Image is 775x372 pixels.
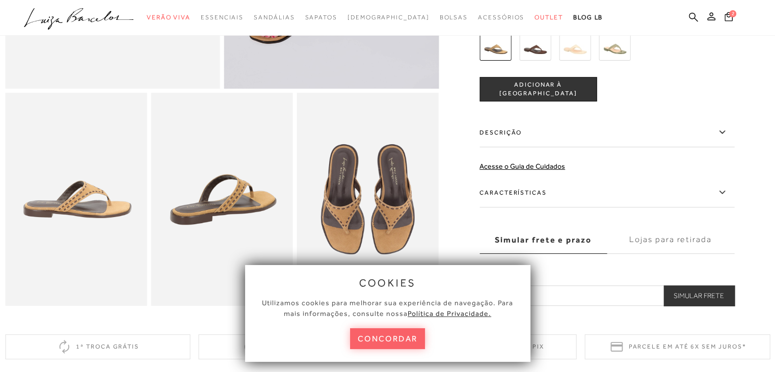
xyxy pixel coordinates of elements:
[254,8,295,27] a: categoryNavScreenReaderText
[147,14,191,21] span: Verão Viva
[479,77,597,101] button: ADICIONAR À [GEOGRAPHIC_DATA]
[439,14,468,21] span: Bolsas
[201,14,244,21] span: Essenciais
[305,8,337,27] a: categoryNavScreenReaderText
[439,8,468,27] a: categoryNavScreenReaderText
[5,93,147,305] img: image
[198,334,383,359] div: 30 dias para troca
[585,334,770,359] div: Parcele em até 6x sem juros*
[151,93,292,305] img: image
[480,80,596,98] span: ADICIONAR À [GEOGRAPHIC_DATA]
[348,8,430,27] a: noSubCategoriesText
[5,334,190,359] div: 1ª troca grátis
[535,14,563,21] span: Outlet
[147,8,191,27] a: categoryNavScreenReaderText
[201,8,244,27] a: categoryNavScreenReaderText
[573,14,603,21] span: BLOG LB
[479,162,565,170] a: Acesse o Guia de Cuidados
[297,93,439,305] img: image
[519,29,551,61] img: SANDÁLIA DE DEDO EM CAMURÇA CAFÉ COM PESPONTO DECORATIVO
[254,14,295,21] span: Sandálias
[729,10,736,17] span: 2
[721,11,736,25] button: 2
[479,29,511,61] img: SANDÁLIA DE DEDO EM CAMURÇA BEGE COM PESPONTO DECORATIVO
[359,277,416,288] span: cookies
[262,299,513,317] span: Utilizamos cookies para melhorar sua experiência de navegação. Para mais informações, consulte nossa
[408,309,491,317] a: Política de Privacidade.
[479,118,734,147] label: Descrição
[479,226,607,254] label: Simular frete e prazo
[479,285,734,306] input: CEP
[535,8,563,27] a: categoryNavScreenReaderText
[478,14,524,21] span: Acessórios
[305,14,337,21] span: Sapatos
[607,226,734,254] label: Lojas para retirada
[573,8,603,27] a: BLOG LB
[599,29,630,61] img: SANDÁLIA DE DEDO EM COURO VERDE OLIVA COM PESPONTO DECORATIVO
[478,8,524,27] a: categoryNavScreenReaderText
[663,285,734,306] button: Simular Frete
[479,178,734,207] label: Características
[559,29,591,61] img: SANDÁLIA DE DEDO EM COURO BEGE COM PESPONTO DECORATIVO
[479,269,734,283] label: CEP
[350,328,425,349] button: concordar
[348,14,430,21] span: [DEMOGRAPHIC_DATA]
